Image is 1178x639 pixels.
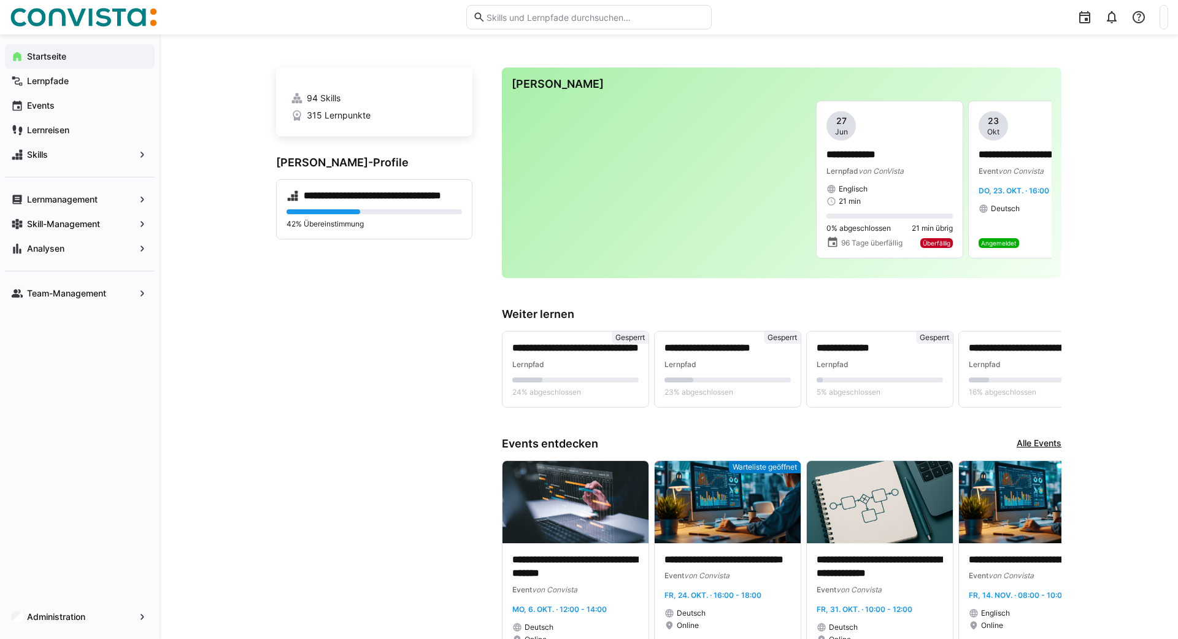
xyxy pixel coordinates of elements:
[502,437,598,451] h3: Events entdecken
[664,387,733,397] span: 23% abgeschlossen
[988,571,1034,580] span: von Convista
[655,461,801,543] img: image
[287,219,462,229] p: 42% Übereinstimmung
[998,166,1044,176] span: von Convista
[502,461,649,543] img: image
[988,115,999,127] span: 23
[829,622,858,632] span: Deutsch
[858,166,904,176] span: von ConVista
[817,387,880,397] span: 5% abgeschlossen
[664,571,684,580] span: Event
[969,591,1067,600] span: Fr, 14. Nov. · 08:00 - 10:00
[525,622,553,632] span: Deutsch
[987,127,999,137] span: Okt
[677,608,706,618] span: Deutsch
[841,238,903,248] span: 96 Tage überfällig
[291,92,458,104] a: 94 Skills
[768,333,797,343] span: Gesperrt
[835,127,848,137] span: Jun
[512,605,607,614] span: Mo, 6. Okt. · 12:00 - 14:00
[684,571,730,580] span: von Convista
[1017,437,1061,451] a: Alle Events
[664,360,696,369] span: Lernpfad
[677,621,699,630] span: Online
[836,585,882,594] span: von Convista
[512,585,532,594] span: Event
[981,239,1017,247] span: Angemeldet
[817,585,836,594] span: Event
[981,621,1003,630] span: Online
[969,571,988,580] span: Event
[733,462,797,472] span: Warteliste geöffnet
[991,204,1020,214] span: Deutsch
[615,333,645,343] span: Gesperrt
[912,223,953,233] span: 21 min übrig
[307,109,371,122] span: 315 Lernpunkte
[836,115,847,127] span: 27
[923,239,950,247] span: Überfällig
[959,461,1105,543] img: image
[532,585,577,594] span: von Convista
[807,461,953,543] img: image
[981,608,1010,618] span: Englisch
[502,308,1061,321] h3: Weiter lernen
[512,77,1052,91] h3: [PERSON_NAME]
[979,186,1077,195] span: Do, 23. Okt. · 16:00 - 18:00
[839,196,861,206] span: 21 min
[826,223,891,233] span: 0% abgeschlossen
[826,166,858,176] span: Lernpfad
[485,12,705,23] input: Skills und Lernpfade durchsuchen…
[817,360,849,369] span: Lernpfad
[817,605,912,614] span: Fr, 31. Okt. · 10:00 - 12:00
[307,92,341,104] span: 94 Skills
[969,387,1036,397] span: 16% abgeschlossen
[979,166,998,176] span: Event
[920,333,949,343] span: Gesperrt
[969,360,1001,369] span: Lernpfad
[664,591,761,600] span: Fr, 24. Okt. · 16:00 - 18:00
[839,184,868,194] span: Englisch
[276,156,472,169] h3: [PERSON_NAME]-Profile
[512,360,544,369] span: Lernpfad
[512,387,581,397] span: 24% abgeschlossen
